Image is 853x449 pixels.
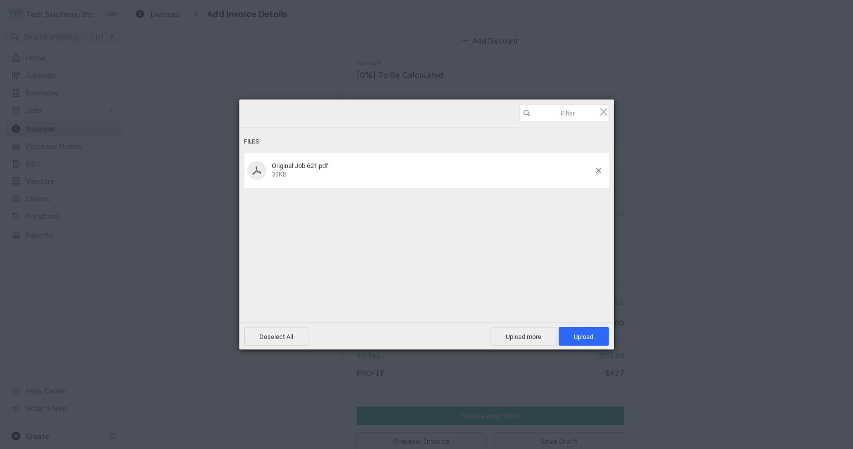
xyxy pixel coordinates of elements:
[269,162,596,178] div: Original Job 621.pdf
[272,171,287,178] span: 39KB
[244,132,609,151] div: Files
[519,104,609,122] input: Filter
[491,327,557,346] span: Upload more
[244,327,309,346] span: Deselect All
[574,333,594,340] span: Upload
[559,327,609,346] span: Upload
[272,162,329,169] span: Original Job 621.pdf
[598,106,609,117] span: Click here or hit ESC to close picker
